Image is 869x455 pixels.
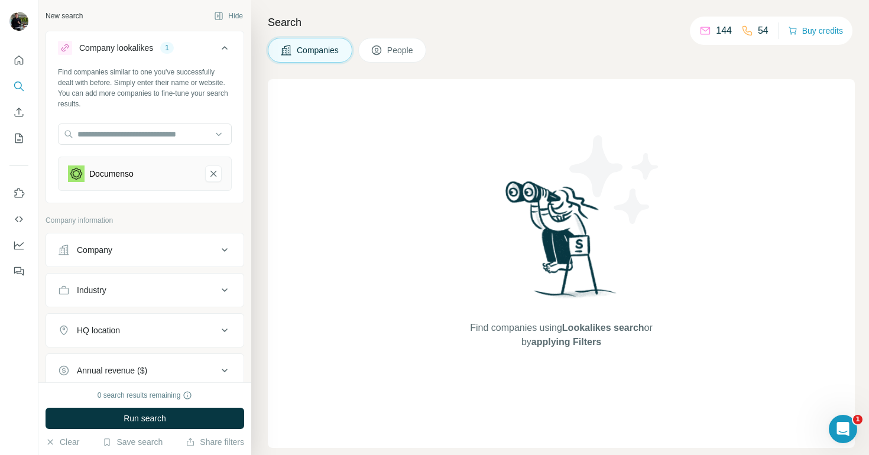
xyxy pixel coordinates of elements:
[9,50,28,71] button: Quick start
[46,436,79,448] button: Clear
[387,44,414,56] span: People
[46,34,244,67] button: Company lookalikes1
[160,43,174,53] div: 1
[79,42,153,54] div: Company lookalikes
[9,209,28,230] button: Use Surfe API
[206,7,251,25] button: Hide
[466,321,656,349] span: Find companies using or by
[46,215,244,226] p: Company information
[77,284,106,296] div: Industry
[46,316,244,344] button: HQ location
[46,11,83,21] div: New search
[562,323,644,333] span: Lookalikes search
[9,261,28,282] button: Feedback
[46,236,244,264] button: Company
[9,76,28,97] button: Search
[77,365,147,376] div: Annual revenue ($)
[124,412,166,424] span: Run search
[9,128,28,149] button: My lists
[89,168,134,180] div: Documenso
[77,324,120,336] div: HQ location
[716,24,732,38] p: 144
[46,276,244,304] button: Industry
[205,165,222,182] button: Documenso-remove-button
[102,436,163,448] button: Save search
[758,24,769,38] p: 54
[500,178,623,310] img: Surfe Illustration - Woman searching with binoculars
[829,415,857,443] iframe: Intercom live chat
[531,337,601,347] span: applying Filters
[9,12,28,31] img: Avatar
[68,165,85,182] img: Documenso-logo
[562,126,668,233] img: Surfe Illustration - Stars
[58,67,232,109] div: Find companies similar to one you've successfully dealt with before. Simply enter their name or w...
[9,102,28,123] button: Enrich CSV
[46,356,244,385] button: Annual revenue ($)
[9,183,28,204] button: Use Surfe on LinkedIn
[788,22,843,39] button: Buy credits
[297,44,340,56] span: Companies
[46,408,244,429] button: Run search
[186,436,244,448] button: Share filters
[268,14,855,31] h4: Search
[9,235,28,256] button: Dashboard
[98,390,193,401] div: 0 search results remaining
[77,244,112,256] div: Company
[853,415,862,424] span: 1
